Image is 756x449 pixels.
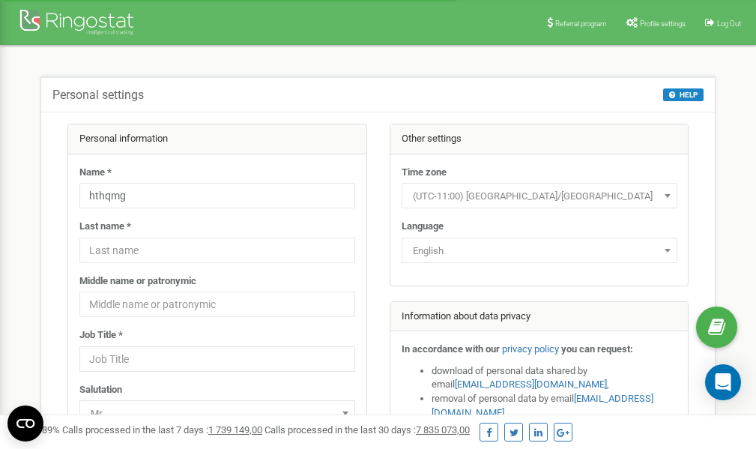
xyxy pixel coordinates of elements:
[208,424,262,436] u: 1 739 149,00
[62,424,262,436] span: Calls processed in the last 7 days :
[79,292,355,317] input: Middle name or patronymic
[68,124,366,154] div: Personal information
[264,424,470,436] span: Calls processed in the last 30 days :
[79,166,112,180] label: Name *
[79,346,355,372] input: Job Title
[79,183,355,208] input: Name
[416,424,470,436] u: 7 835 073,00
[402,343,500,355] strong: In accordance with our
[663,88,704,101] button: HELP
[390,124,689,154] div: Other settings
[640,19,686,28] span: Profile settings
[79,238,355,263] input: Last name
[79,383,122,397] label: Salutation
[7,406,43,442] button: Open CMP widget
[717,19,741,28] span: Log Out
[432,392,677,420] li: removal of personal data by email ,
[402,238,677,263] span: English
[432,364,677,392] li: download of personal data shared by email ,
[455,379,607,390] a: [EMAIL_ADDRESS][DOMAIN_NAME]
[555,19,607,28] span: Referral program
[79,328,123,343] label: Job Title *
[79,400,355,426] span: Mr.
[705,364,741,400] div: Open Intercom Messenger
[52,88,144,102] h5: Personal settings
[79,274,196,289] label: Middle name or patronymic
[402,183,677,208] span: (UTC-11:00) Pacific/Midway
[407,186,672,207] span: (UTC-11:00) Pacific/Midway
[402,166,447,180] label: Time zone
[407,241,672,262] span: English
[402,220,444,234] label: Language
[79,220,131,234] label: Last name *
[561,343,633,355] strong: you can request:
[390,302,689,332] div: Information about data privacy
[85,403,350,424] span: Mr.
[502,343,559,355] a: privacy policy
